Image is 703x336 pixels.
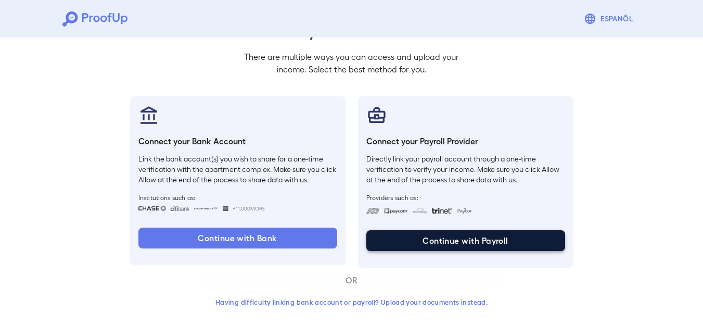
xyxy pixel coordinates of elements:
img: paycom.svg [384,208,408,214]
span: Institutions such as: [138,193,337,202]
span: +11,000 More [233,204,265,213]
p: OR [341,274,362,287]
button: Having difficulty linking bank account or payroll? Upload your documents instead. [200,293,504,312]
img: trinet.svg [432,208,453,214]
img: adp.svg [366,208,379,214]
p: Directly link your payroll account through a one-time verification to verify your income. Make su... [366,154,565,185]
h6: Connect your Payroll Provider [366,135,565,147]
button: Continue with Payroll [366,230,565,251]
button: Continue with Bank [138,228,337,248]
img: citibank.svg [170,206,190,211]
p: Link the bank account(s) you wish to share for a one-time verification with the apartment complex... [138,154,337,185]
img: workday.svg [413,208,428,214]
img: wellsfargo.svg [223,206,228,211]
img: payrollProvider.svg [366,105,387,126]
h6: Connect your Bank Account [138,135,337,147]
button: Espanõl [580,8,641,29]
img: chase.svg [138,206,166,211]
p: There are multiple ways you can access and upload your income. Select the best method for you. [236,51,467,76]
img: bankAccount.svg [138,105,159,126]
img: bankOfAmerica.svg [194,206,219,211]
span: Providers such as: [366,193,565,202]
img: paycon.svg [456,208,472,214]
